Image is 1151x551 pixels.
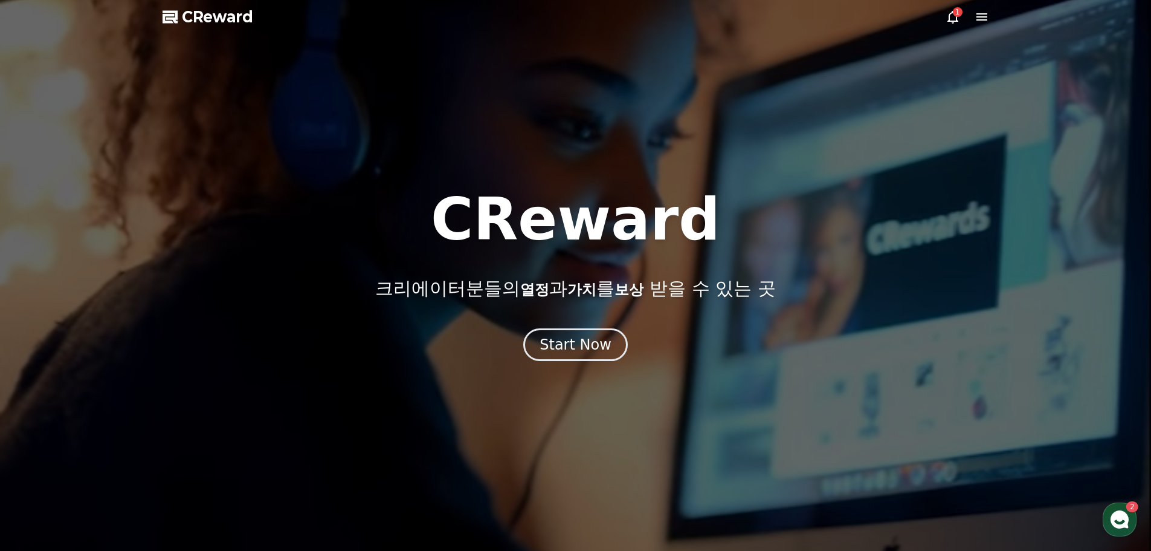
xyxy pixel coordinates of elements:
span: CReward [182,7,253,27]
a: 설정 [156,383,232,414]
span: 열정 [520,281,549,298]
p: 크리에이터분들의 과 를 받을 수 있는 곳 [375,278,775,299]
a: 1 [946,10,960,24]
span: 홈 [38,402,45,411]
button: Start Now [523,328,628,361]
a: 홈 [4,383,80,414]
span: 설정 [187,402,201,411]
div: 1 [953,7,962,17]
span: 2 [123,383,127,393]
span: 가치 [567,281,596,298]
span: 보상 [614,281,643,298]
a: 2대화 [80,383,156,414]
a: Start Now [523,341,628,352]
span: 대화 [111,402,125,412]
a: CReward [163,7,253,27]
h1: CReward [431,191,720,249]
div: Start Now [540,335,611,354]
